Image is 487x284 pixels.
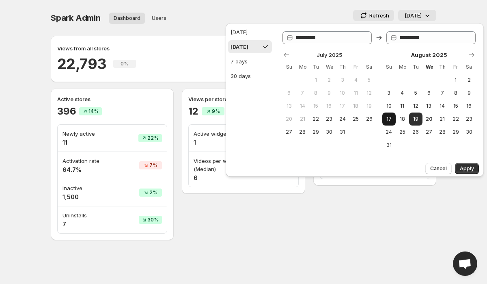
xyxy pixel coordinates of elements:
button: Monday August 4 2025 [396,87,409,100]
button: 30 days [228,69,272,82]
p: Videos per widget (Median) [194,157,261,173]
span: 7 [299,90,306,96]
button: Thursday August 14 2025 [435,100,449,113]
span: Dashboard [114,15,140,22]
button: [DATE] [228,26,272,39]
button: Friday August 8 2025 [449,87,462,100]
span: 30% [148,217,159,223]
span: 15 [452,103,459,109]
span: 6 [426,90,433,96]
button: Tuesday July 29 2025 [309,126,323,139]
span: Tu [412,64,419,70]
span: 7 [439,90,446,96]
button: Thursday August 7 2025 [435,87,449,100]
th: Friday [449,61,462,74]
button: Tuesday July 22 2025 [309,113,323,126]
button: Wednesday August 27 2025 [422,126,436,139]
button: Wednesday July 30 2025 [323,126,336,139]
span: 8 [312,90,319,96]
th: Wednesday [422,61,436,74]
span: 12 [366,90,373,96]
button: Friday July 11 2025 [349,87,362,100]
span: 18 [352,103,359,109]
span: 21 [299,116,306,122]
span: 13 [286,103,293,109]
span: Tu [312,64,319,70]
span: 4 [352,77,359,83]
span: 26 [412,129,419,135]
th: Saturday [462,61,476,74]
button: Saturday August 9 2025 [462,87,476,100]
button: Saturday July 5 2025 [362,74,376,87]
h4: 11 [62,139,116,147]
button: Tuesday August 5 2025 [409,87,422,100]
button: Friday August 1 2025 [449,74,462,87]
span: 12 [412,103,419,109]
button: Sunday August 3 2025 [382,87,396,100]
button: Thursday August 28 2025 [435,126,449,139]
div: 7 days [231,57,248,65]
button: Saturday August 2 2025 [462,74,476,87]
th: Sunday [282,61,296,74]
span: 11 [399,103,406,109]
span: Sa [465,64,472,70]
p: Newly active [62,130,116,138]
h4: 7 [62,220,116,228]
div: [DATE] [231,28,248,36]
span: 30 [326,129,333,135]
span: We [326,64,333,70]
span: 20 [286,116,293,122]
span: 9 [326,90,333,96]
button: Sunday August 17 2025 [382,113,396,126]
span: 1 [312,77,319,83]
button: Monday July 28 2025 [296,126,309,139]
button: Saturday July 26 2025 [362,113,376,126]
span: 26 [366,116,373,122]
span: 7% [149,162,157,169]
p: Activation rate [62,157,116,165]
button: Wednesday July 2 2025 [323,74,336,87]
span: 0% [121,61,129,67]
button: Start of range Tuesday August 19 2025 [409,113,422,126]
button: Monday July 21 2025 [296,113,309,126]
h4: 6 [194,174,261,182]
span: Users [152,15,166,22]
span: 29 [452,129,459,135]
span: 16 [465,103,472,109]
th: Sunday [382,61,396,74]
span: 9% [212,108,220,115]
button: Thursday July 3 2025 [336,74,349,87]
span: Th [339,64,346,70]
button: Wednesday July 9 2025 [323,87,336,100]
button: Wednesday July 23 2025 [323,113,336,126]
button: Sunday August 31 2025 [382,139,396,152]
button: Friday August 22 2025 [449,113,462,126]
span: 14 [299,103,306,109]
span: 3 [339,77,346,83]
span: 31 [386,142,392,148]
span: 6 [286,90,293,96]
button: Tuesday July 1 2025 [309,74,323,87]
button: Saturday July 12 2025 [362,87,376,100]
span: 2% [149,189,157,196]
button: Sunday July 6 2025 [282,87,296,100]
button: Sunday August 24 2025 [382,126,396,139]
button: Friday July 25 2025 [349,113,362,126]
th: Monday [296,61,309,74]
span: 10 [386,103,392,109]
span: 28 [299,129,306,135]
button: Refresh [353,10,394,21]
p: [DATE] [405,11,422,20]
span: 3 [386,90,392,96]
p: Active stores [57,95,167,103]
button: User management [147,13,171,24]
h2: 396 [57,105,76,118]
span: 23 [326,116,333,122]
button: Dashboard overview [109,13,145,24]
h4: 64.7% [62,166,116,174]
th: Thursday [435,61,449,74]
button: 7 days [228,55,272,68]
button: Wednesday August 6 2025 [422,87,436,100]
button: Tuesday July 8 2025 [309,87,323,100]
button: Show next month, September 2025 [466,49,477,61]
